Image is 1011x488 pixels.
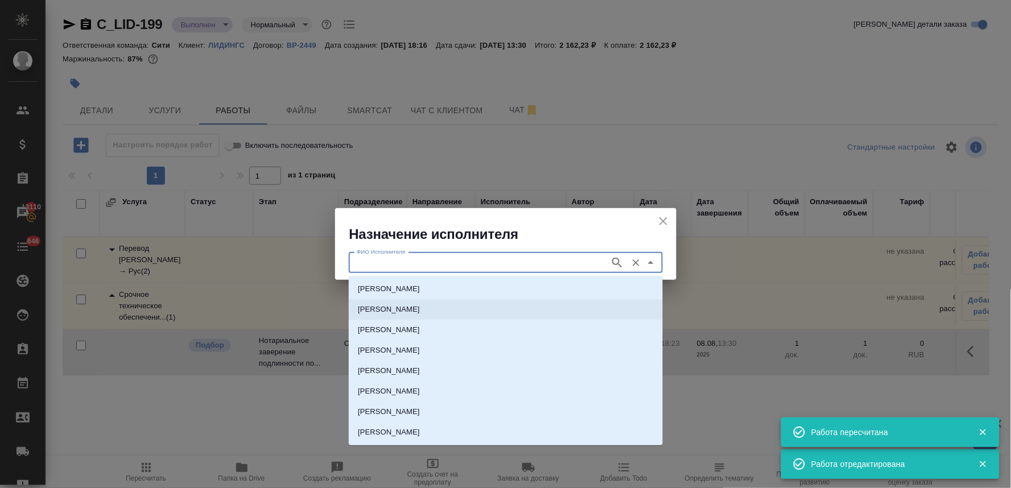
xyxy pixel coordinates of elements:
[971,459,995,469] button: Закрыть
[358,324,420,336] p: [PERSON_NAME]
[358,427,420,438] p: [PERSON_NAME]
[971,427,995,437] button: Закрыть
[811,458,962,470] div: Работа отредактирована
[358,345,420,356] p: [PERSON_NAME]
[358,365,420,377] p: [PERSON_NAME]
[643,255,659,271] button: Close
[358,386,420,397] p: [PERSON_NAME]
[628,255,644,271] button: Очистить
[358,406,420,417] p: [PERSON_NAME]
[358,283,420,295] p: [PERSON_NAME]
[358,304,420,315] p: [PERSON_NAME]
[655,213,672,230] button: close
[811,427,962,438] div: Работа пересчитана
[349,225,676,243] h2: Назначение исполнителя
[609,254,626,271] button: Поиск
